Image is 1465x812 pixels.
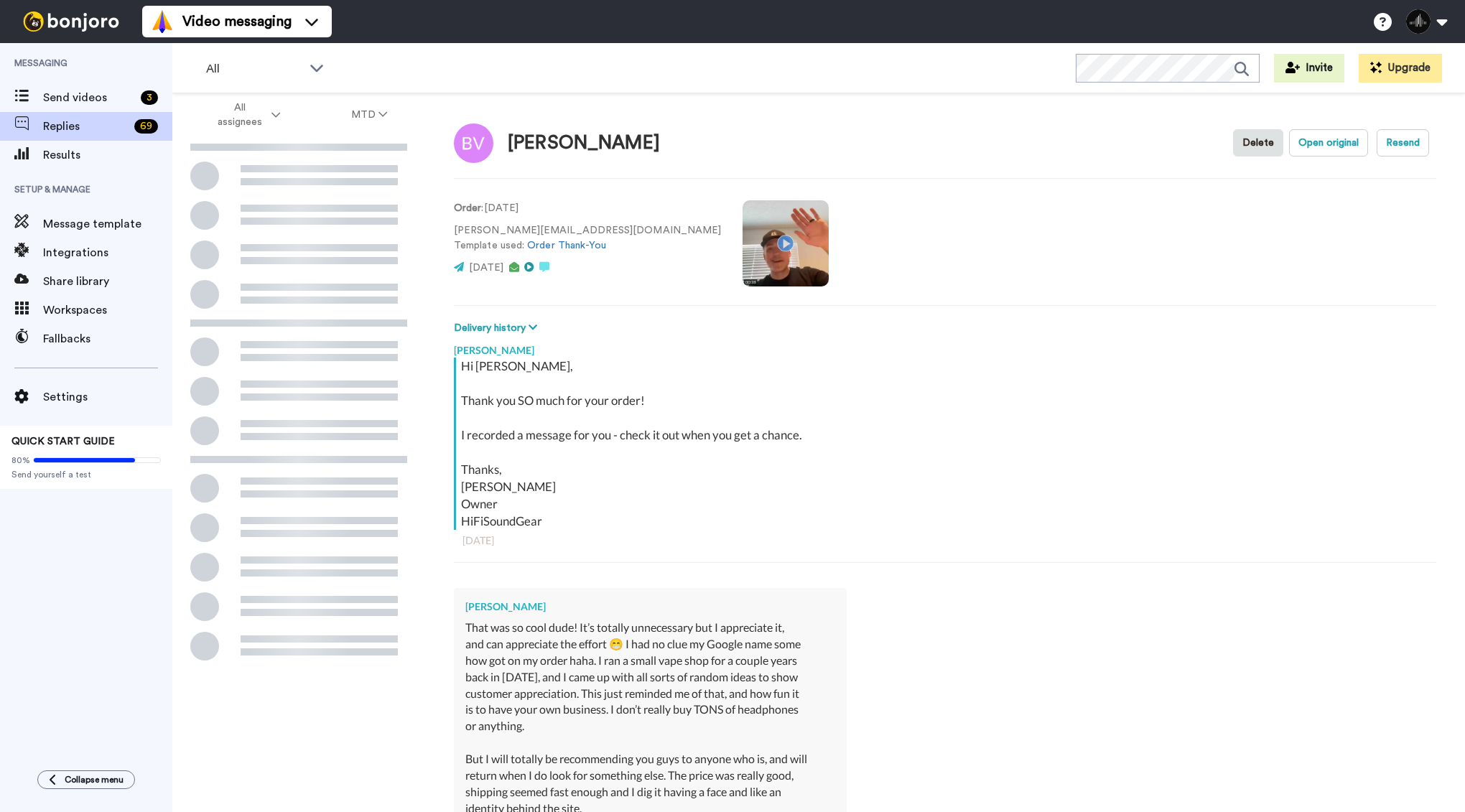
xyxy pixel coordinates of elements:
[1233,129,1283,157] button: Delete
[11,469,161,480] span: Send yourself a test
[134,119,158,134] div: 69
[527,241,606,251] a: Order Thank-You
[65,774,124,785] span: Collapse menu
[454,203,481,213] strong: Order
[43,215,172,233] span: Message template
[1377,129,1429,157] button: Resend
[210,101,269,129] span: All assignees
[454,320,541,336] button: Delivery history
[43,118,129,135] span: Replies
[206,60,302,78] span: All
[17,11,125,32] img: bj-logo-header-white.svg
[37,770,135,789] button: Collapse menu
[462,533,1428,548] div: [DATE]
[1359,54,1442,83] button: Upgrade
[182,11,292,32] span: Video messaging
[141,90,158,105] div: 3
[469,263,503,273] span: [DATE]
[43,330,172,347] span: Fallbacks
[1274,54,1344,83] button: Invite
[454,123,493,163] img: Image of Baron Von Baron
[454,201,721,216] p: : [DATE]
[454,336,1436,358] div: [PERSON_NAME]
[11,454,30,466] span: 80%
[43,388,172,406] span: Settings
[1289,129,1368,157] button: Open original
[508,133,660,154] div: [PERSON_NAME]
[465,599,835,614] div: [PERSON_NAME]
[151,10,174,33] img: vm-color.svg
[43,244,172,261] span: Integrations
[175,95,316,135] button: All assignees
[454,223,721,253] p: [PERSON_NAME][EMAIL_ADDRESS][DOMAIN_NAME] Template used:
[316,102,423,128] button: MTD
[461,358,1433,530] div: Hi [PERSON_NAME], Thank you SO much for your order! I recorded a message for you - check it out w...
[43,302,172,319] span: Workspaces
[43,273,172,290] span: Share library
[43,89,135,106] span: Send videos
[43,146,172,164] span: Results
[11,437,115,447] span: QUICK START GUIDE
